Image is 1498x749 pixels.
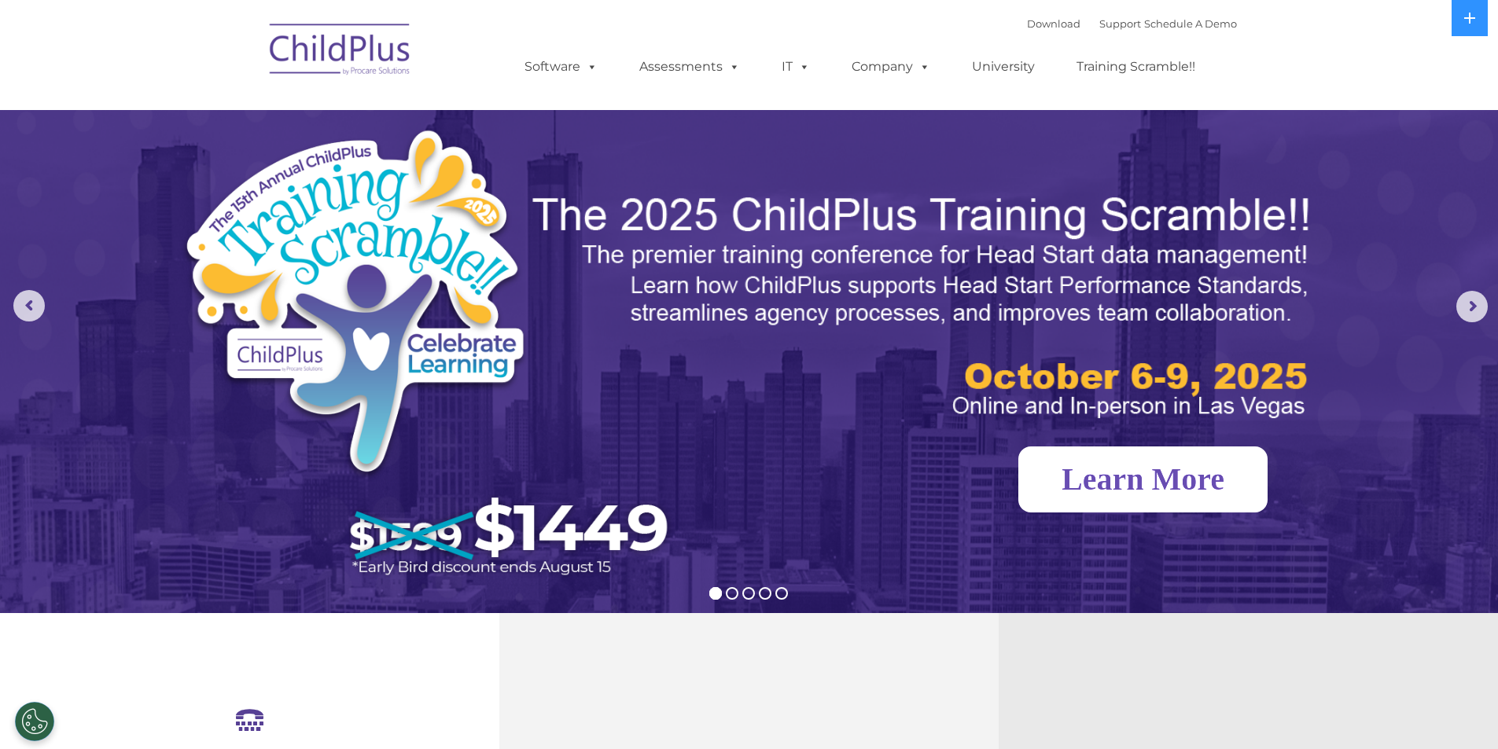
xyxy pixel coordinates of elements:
[15,702,54,741] button: Cookies Settings
[836,51,946,83] a: Company
[1144,17,1237,30] a: Schedule A Demo
[1099,17,1141,30] a: Support
[624,51,756,83] a: Assessments
[219,104,267,116] span: Last name
[766,51,826,83] a: IT
[262,13,419,91] img: ChildPlus by Procare Solutions
[219,168,285,180] span: Phone number
[1018,446,1268,512] a: Learn More
[509,51,613,83] a: Software
[1027,17,1237,30] font: |
[1061,51,1211,83] a: Training Scramble!!
[956,51,1051,83] a: University
[1027,17,1080,30] a: Download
